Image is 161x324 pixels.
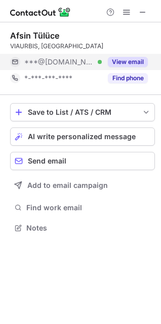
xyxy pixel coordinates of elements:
[26,223,151,233] span: Notes
[10,30,59,41] div: Afsin Tülüce
[24,57,94,67] span: ***@[DOMAIN_NAME]
[27,181,108,189] span: Add to email campaign
[10,201,155,215] button: Find work email
[10,176,155,195] button: Add to email campaign
[10,6,71,18] img: ContactOut v5.3.10
[28,133,136,141] span: AI write personalized message
[10,127,155,146] button: AI write personalized message
[28,157,66,165] span: Send email
[26,203,151,212] span: Find work email
[10,103,155,121] button: save-profile-one-click
[108,57,148,67] button: Reveal Button
[28,108,137,116] div: Save to List / ATS / CRM
[10,152,155,170] button: Send email
[108,73,148,83] button: Reveal Button
[10,42,155,51] div: VIAURBIS, [GEOGRAPHIC_DATA]
[10,221,155,235] button: Notes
